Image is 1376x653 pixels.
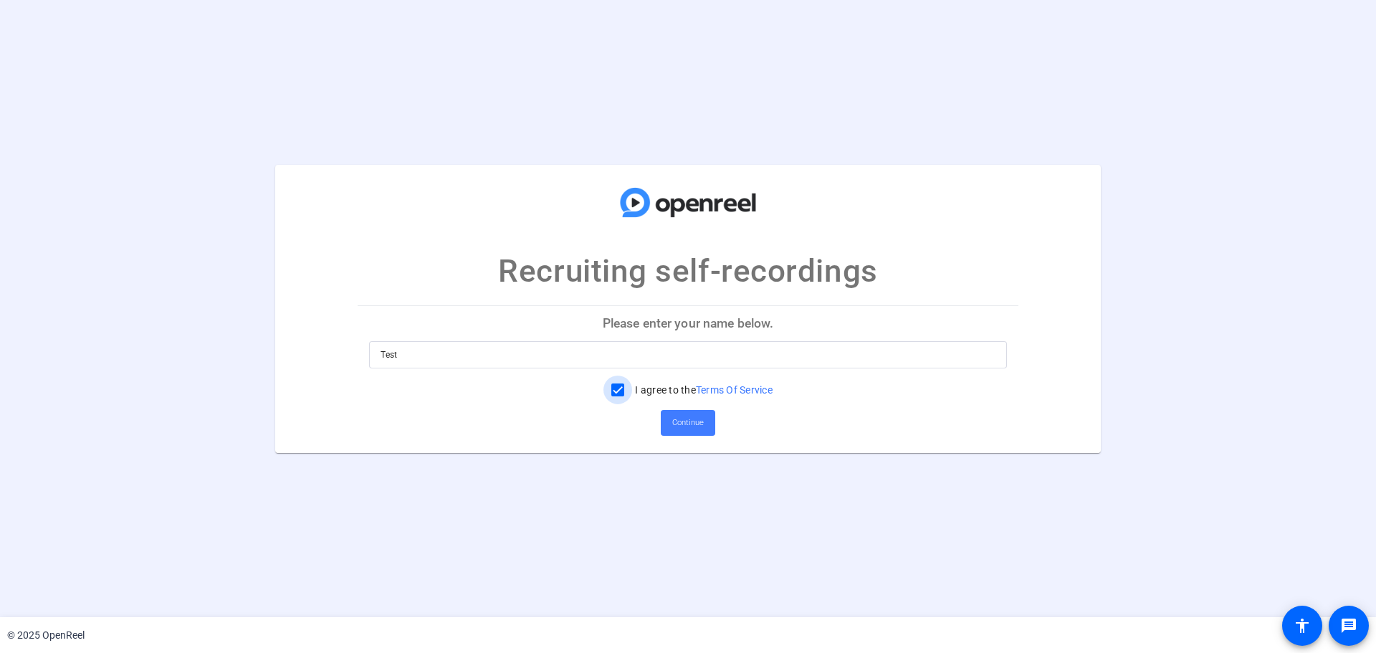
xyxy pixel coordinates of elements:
[358,306,1018,340] p: Please enter your name below.
[381,346,995,363] input: Enter your name
[616,178,760,226] img: company-logo
[696,384,773,396] a: Terms Of Service
[7,628,85,643] div: © 2025 OpenReel
[1294,617,1311,634] mat-icon: accessibility
[632,383,773,397] label: I agree to the
[661,410,715,436] button: Continue
[498,247,877,295] p: Recruiting self-recordings
[672,412,704,434] span: Continue
[1340,617,1357,634] mat-icon: message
